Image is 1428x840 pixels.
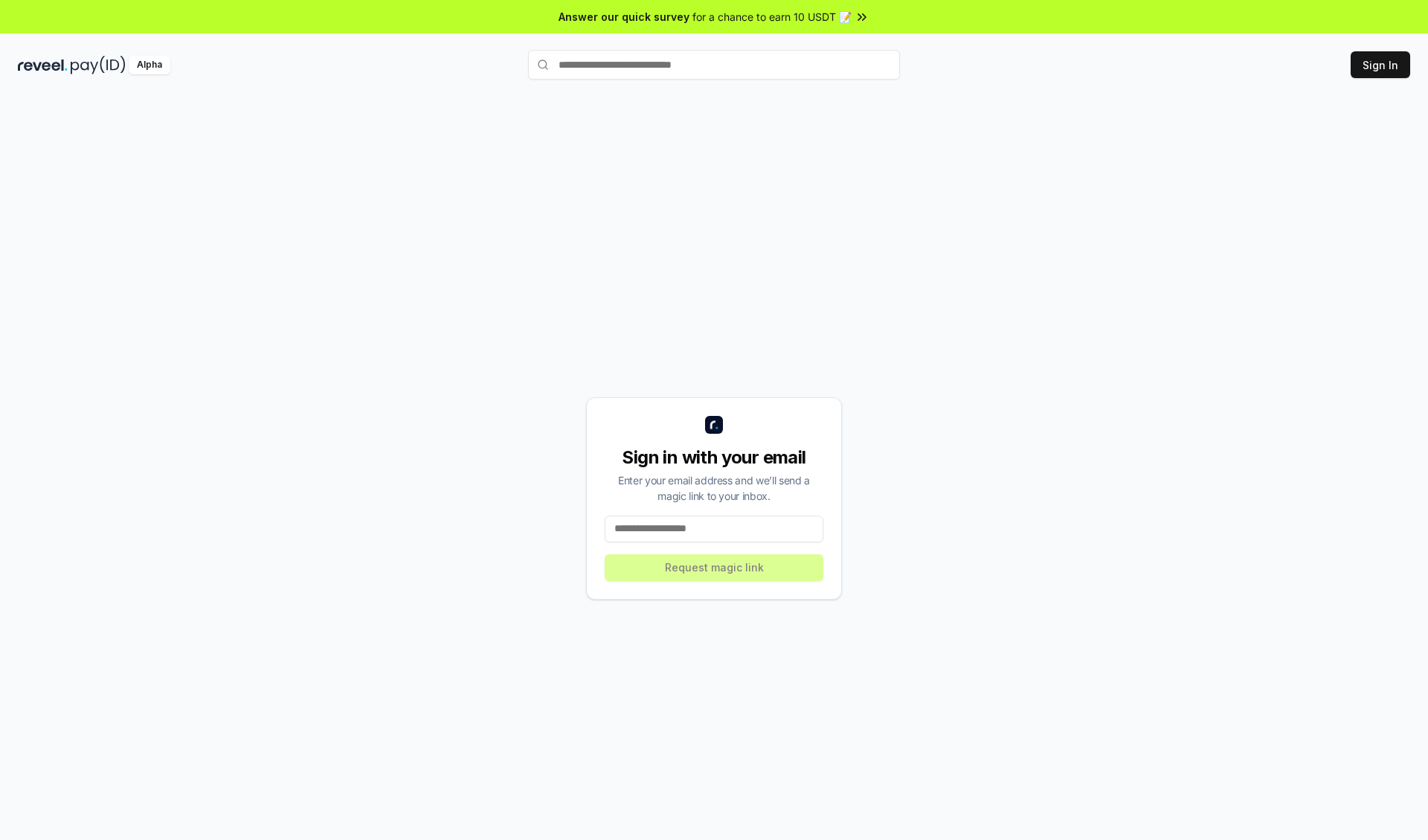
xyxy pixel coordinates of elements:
div: Alpha [129,56,170,74]
img: logo_small [705,416,723,434]
button: Sign In [1351,51,1410,78]
div: Enter your email address and we’ll send a magic link to your inbox. [605,472,823,504]
span: Answer our quick survey [559,9,689,25]
span: for a chance to earn 10 USDT 📝 [692,9,852,25]
img: pay_id [71,56,126,74]
div: Sign in with your email [605,446,823,469]
img: reveel_dark [18,56,68,74]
